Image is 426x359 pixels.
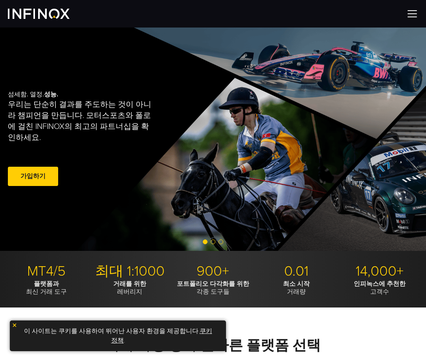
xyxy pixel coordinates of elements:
strong: 거래를 위한 [113,280,146,288]
p: 레버리지 [91,280,169,296]
p: 최대 1:1000 [91,263,169,280]
span: Go to slide 3 [219,239,223,244]
p: 900+ [174,263,252,280]
p: 0.01 [257,263,335,280]
p: 최신 거래 도구 [8,280,85,296]
p: 이 사이트는 쿠키를 사용하여 뛰어난 사용자 환경을 제공합니다. . [14,324,222,347]
strong: 성능. [44,90,58,98]
a: 가입하기 [8,167,58,186]
strong: 포트폴리오 다각화를 위한 [177,280,249,288]
p: 14,000+ [341,263,418,280]
h2: 거래 과정 강화: [8,337,418,354]
div: 섬세함. 열정. [8,60,193,218]
strong: 인피녹스에 추천한 [354,280,406,288]
strong: 플랫폼과 [34,280,59,288]
p: 거래량 [257,280,335,296]
p: MT4/5 [8,263,85,280]
p: 각종 도구들 [174,280,252,296]
img: yellow close icon [12,322,17,328]
span: Go to slide 1 [203,239,207,244]
p: 우리는 단순히 결과를 주도하는 것이 아니라 챔피언을 만듭니다. 모터스포츠와 폴로에 걸친 INFINOX의 최고의 파트너십을 확인하세요. [8,99,156,143]
strong: 최소 시작 [283,280,310,288]
span: Go to slide 2 [211,239,215,244]
strong: 올바른 플랫폼 선택 [200,337,321,354]
p: 고객수 [341,280,418,296]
